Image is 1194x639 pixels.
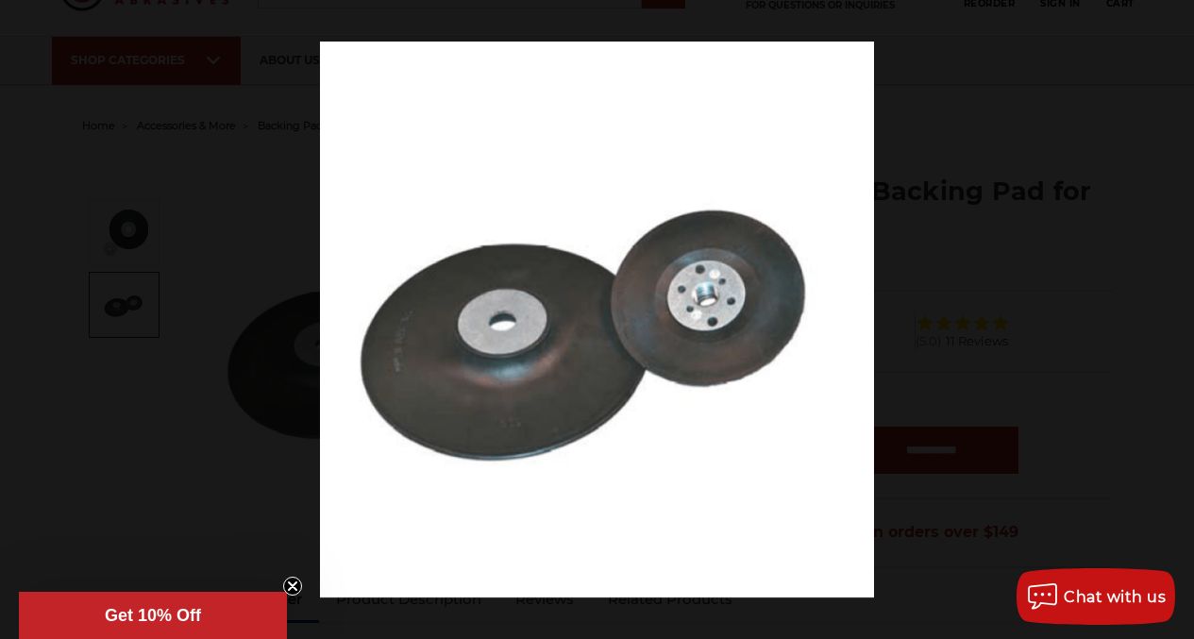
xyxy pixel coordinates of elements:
button: Chat with us [1017,568,1175,625]
img: Koltec_Smooth_Face_Pad__78140.1570196999.png [320,42,874,597]
div: Get 10% OffClose teaser [19,592,287,639]
button: Close teaser [283,577,302,596]
span: Chat with us [1064,588,1166,606]
span: Get 10% Off [105,606,201,625]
